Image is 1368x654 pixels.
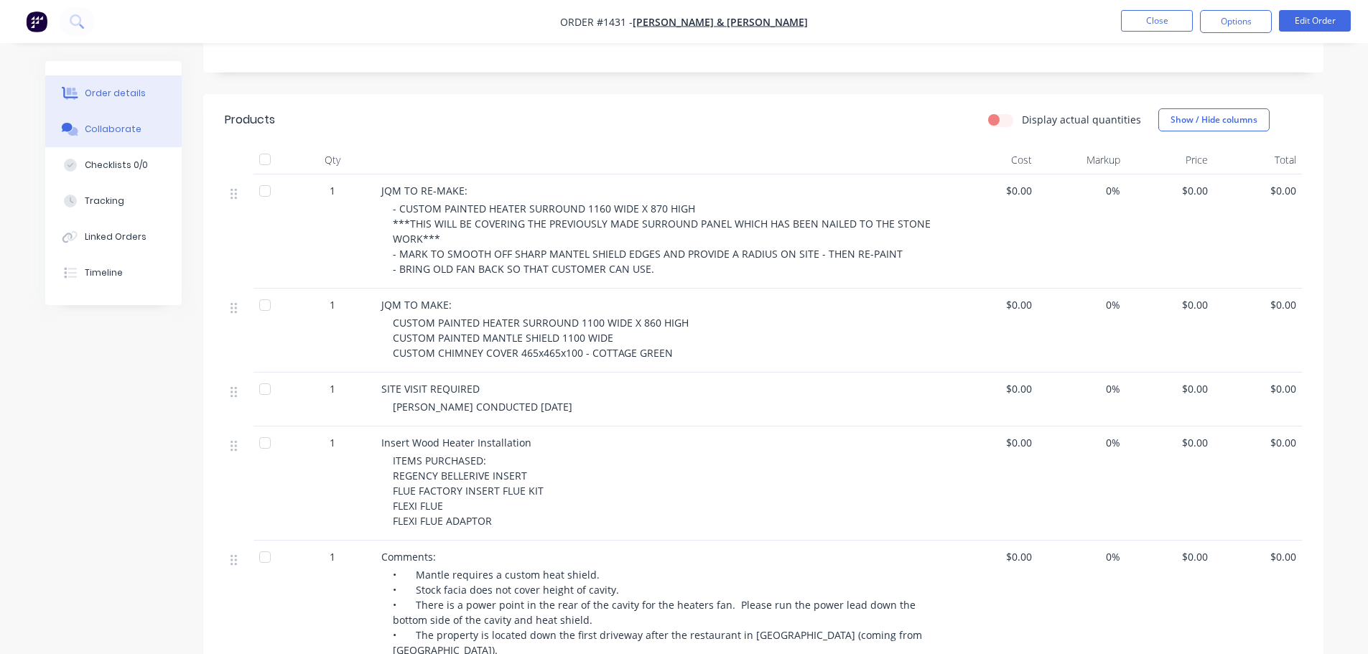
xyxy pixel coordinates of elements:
[1219,435,1296,450] span: $0.00
[45,111,182,147] button: Collaborate
[393,202,934,276] span: - CUSTOM PAINTED HEATER SURROUND 1160 WIDE X 870 HIGH ***THIS WILL BE COVERING THE PREVIOUSLY MAD...
[381,436,531,449] span: Insert Wood Heater Installation
[1158,108,1270,131] button: Show / Hide columns
[330,435,335,450] span: 1
[393,454,544,528] span: ITEMS PURCHASED: REGENCY BELLERIVE INSERT FLUE FACTORY INSERT FLUE KIT FLEXI FLUE FLEXI FLUE ADAPTOR
[956,381,1033,396] span: $0.00
[45,219,182,255] button: Linked Orders
[1132,381,1209,396] span: $0.00
[85,230,146,243] div: Linked Orders
[26,11,47,32] img: Factory
[956,549,1033,564] span: $0.00
[1043,183,1120,198] span: 0%
[381,382,480,396] span: SITE VISIT REQUIRED
[560,15,633,29] span: Order #1431 -
[1132,549,1209,564] span: $0.00
[1126,146,1214,174] div: Price
[330,183,335,198] span: 1
[1214,146,1302,174] div: Total
[45,255,182,291] button: Timeline
[1132,435,1209,450] span: $0.00
[381,298,452,312] span: JQM TO MAKE:
[85,159,148,172] div: Checklists 0/0
[1043,297,1120,312] span: 0%
[956,435,1033,450] span: $0.00
[85,123,141,136] div: Collaborate
[225,111,275,129] div: Products
[1121,10,1193,32] button: Close
[85,266,123,279] div: Timeline
[1132,297,1209,312] span: $0.00
[956,297,1033,312] span: $0.00
[1043,381,1120,396] span: 0%
[1043,549,1120,564] span: 0%
[1279,10,1351,32] button: Edit Order
[633,15,808,29] a: [PERSON_NAME] & [PERSON_NAME]
[85,87,146,100] div: Order details
[45,75,182,111] button: Order details
[330,549,335,564] span: 1
[1219,549,1296,564] span: $0.00
[1043,435,1120,450] span: 0%
[381,184,467,197] span: JQM TO RE-MAKE:
[950,146,1038,174] div: Cost
[1022,112,1141,127] label: Display actual quantities
[330,381,335,396] span: 1
[1219,381,1296,396] span: $0.00
[1219,297,1296,312] span: $0.00
[1038,146,1126,174] div: Markup
[393,316,689,360] span: CUSTOM PAINTED HEATER SURROUND 1100 WIDE X 860 HIGH CUSTOM PAINTED MANTLE SHIELD 1100 WIDE CUSTOM...
[45,183,182,219] button: Tracking
[393,400,572,414] span: [PERSON_NAME] CONDUCTED [DATE]
[1219,183,1296,198] span: $0.00
[85,195,124,207] div: Tracking
[381,550,436,564] span: Comments:
[45,147,182,183] button: Checklists 0/0
[1200,10,1272,33] button: Options
[1132,183,1209,198] span: $0.00
[956,183,1033,198] span: $0.00
[289,146,376,174] div: Qty
[330,297,335,312] span: 1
